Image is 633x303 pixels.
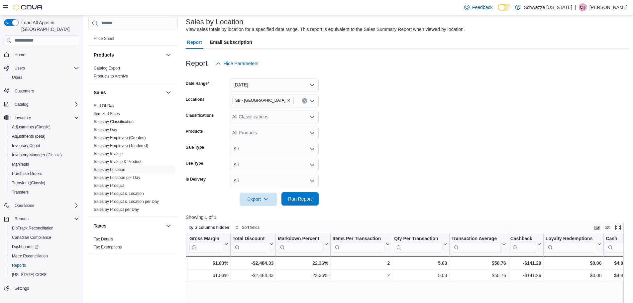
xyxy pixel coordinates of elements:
div: Loyalty Redemptions [546,235,596,252]
span: Catalog Export [94,66,120,71]
a: Price Sheet [94,36,114,41]
button: All [230,174,319,187]
div: $50.76 [451,259,506,267]
a: Inventory Count [9,142,43,150]
div: 61.83% [189,259,228,267]
div: $50.76 [451,271,506,279]
label: Classifications [186,113,214,118]
a: Customers [12,87,37,95]
button: Inventory Manager (Classic) [7,150,82,160]
a: Feedback [462,1,495,14]
button: Customers [1,86,82,96]
button: Taxes [94,223,163,229]
span: Report [187,36,202,49]
div: Gross Margin [189,235,223,252]
span: Inventory Count [12,143,40,148]
span: Tax Details [94,236,113,242]
button: Transaction Average [451,235,506,252]
h3: Report [186,60,208,68]
button: Metrc Reconciliation [7,251,82,261]
span: Home [15,52,25,58]
div: Qty Per Transaction [394,235,442,252]
button: [US_STATE] CCRS [7,270,82,279]
span: Purchase Orders [12,171,42,176]
a: Transfers (Classic) [9,179,48,187]
span: Load All Apps in [GEOGRAPHIC_DATA] [19,19,79,33]
a: Sales by Product per Day [94,207,139,212]
span: Customers [15,88,34,94]
button: Open list of options [309,130,315,135]
div: 2 [333,271,390,279]
button: Users [1,64,82,73]
span: Operations [15,203,34,208]
button: Sales [94,89,163,96]
div: -$2,484.33 [233,259,273,267]
div: Total Discount [233,235,268,242]
span: Home [12,51,79,59]
div: Markdown Percent [278,235,323,252]
button: Adjustments (beta) [7,132,82,141]
span: BioTrack Reconciliation [9,224,79,232]
a: Itemized Sales [94,111,120,116]
p: Schwazze [US_STATE] [524,3,572,11]
div: Cash [606,235,629,242]
button: Inventory [12,114,34,122]
a: Sales by Invoice [94,151,123,156]
span: Sales by Product [94,183,124,188]
span: Adjustments (Classic) [9,123,79,131]
div: -$141.29 [510,271,541,279]
span: Transfers [9,188,79,196]
div: Clinton Temple [579,3,587,11]
h3: Sales [94,89,106,96]
button: Run Report [281,192,319,206]
span: CT [580,3,585,11]
div: Items Per Transaction [333,235,385,242]
a: Manifests [9,160,32,168]
button: Canadian Compliance [7,233,82,242]
span: Washington CCRS [9,271,79,279]
div: 5.03 [394,259,447,267]
span: Catalog [12,100,79,108]
span: Inventory Manager (Classic) [9,151,79,159]
div: -$141.29 [510,259,541,267]
button: Export [240,193,277,206]
button: Inventory Count [7,141,82,150]
button: Qty Per Transaction [394,235,447,252]
span: Users [12,75,22,80]
span: Catalog [15,102,28,107]
div: 2 [333,259,390,267]
div: $0.00 [546,259,602,267]
span: Dashboards [12,244,39,249]
button: Open list of options [309,98,315,103]
span: Sales by Location per Day [94,175,140,180]
span: Sales by Employee (Tendered) [94,143,148,148]
button: Manifests [7,160,82,169]
a: End Of Day [94,103,114,108]
div: 22.36% [278,259,328,267]
button: Open list of options [309,114,315,119]
button: 2 columns hidden [186,224,232,231]
a: Reports [9,261,29,269]
button: Products [164,51,172,59]
button: Taxes [164,222,172,230]
a: Dashboards [9,243,41,251]
button: BioTrack Reconciliation [7,224,82,233]
span: Operations [12,202,79,210]
span: Transfers (Classic) [12,180,45,186]
a: Dashboards [7,242,82,251]
label: Sale Type [186,145,204,150]
a: Canadian Compliance [9,233,54,241]
button: Users [12,64,28,72]
span: Adjustments (beta) [12,134,46,139]
button: Adjustments (Classic) [7,122,82,132]
div: Cashback [510,235,536,242]
span: 2 columns hidden [195,225,229,230]
div: Transaction Average [451,235,500,242]
span: Manifests [12,162,29,167]
span: Export [244,193,273,206]
button: Reports [12,215,31,223]
a: BioTrack Reconciliation [9,224,56,232]
span: Purchase Orders [9,170,79,178]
